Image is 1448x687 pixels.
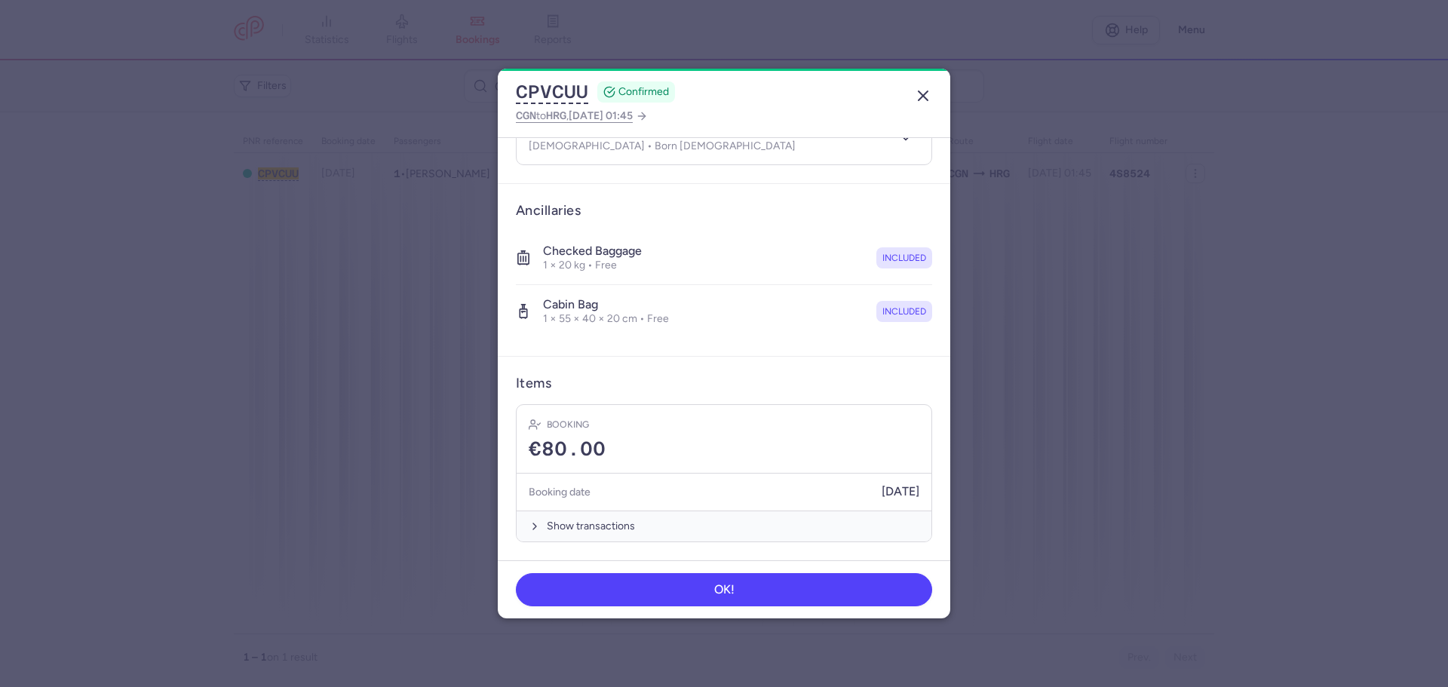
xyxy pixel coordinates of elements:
[618,84,669,100] span: CONFIRMED
[517,511,931,541] button: Show transactions
[529,438,606,461] span: €80.00
[569,109,633,122] span: [DATE] 01:45
[543,259,642,272] p: 1 × 20 kg • Free
[543,297,669,312] h4: Cabin bag
[547,417,589,432] h4: Booking
[529,483,591,501] h5: Booking date
[517,405,931,474] div: Booking€80.00
[516,106,648,125] a: CGNtoHRG,[DATE] 01:45
[516,81,588,103] button: CPVCUU
[882,250,926,265] span: included
[516,202,932,219] h3: Ancillaries
[714,583,735,597] span: OK!
[543,244,642,259] h4: Checked baggage
[516,109,536,121] span: CGN
[516,573,932,606] button: OK!
[543,312,669,326] p: 1 × 55 × 40 × 20 cm • Free
[516,375,551,392] h3: Items
[546,109,566,121] span: HRG
[516,106,633,125] span: to ,
[529,140,796,152] p: [DEMOGRAPHIC_DATA] • Born [DEMOGRAPHIC_DATA]
[882,485,919,498] span: [DATE]
[882,304,926,319] span: included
